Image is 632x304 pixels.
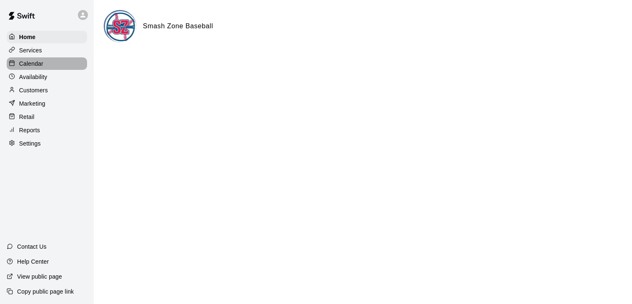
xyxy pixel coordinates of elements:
[19,113,35,121] p: Retail
[143,21,213,32] h6: Smash Zone Baseball
[19,99,45,108] p: Marketing
[19,46,42,54] p: Services
[7,57,87,70] a: Calendar
[7,71,87,83] a: Availability
[7,44,87,57] a: Services
[7,137,87,150] a: Settings
[19,73,47,81] p: Availability
[17,257,49,266] p: Help Center
[7,111,87,123] a: Retail
[105,11,136,42] img: Smash Zone Baseball logo
[19,59,43,68] p: Calendar
[17,272,62,281] p: View public page
[7,97,87,110] a: Marketing
[19,33,36,41] p: Home
[7,84,87,96] a: Customers
[19,86,48,94] p: Customers
[7,31,87,43] a: Home
[19,126,40,134] p: Reports
[19,139,41,148] p: Settings
[17,242,47,251] p: Contact Us
[7,124,87,136] a: Reports
[17,287,74,296] p: Copy public page link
